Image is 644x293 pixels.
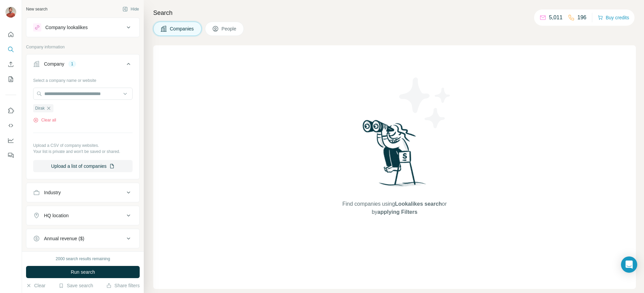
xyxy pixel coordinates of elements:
span: People [222,25,237,32]
button: Search [5,43,16,55]
div: 1 [68,61,76,67]
div: Industry [44,189,61,196]
div: 2000 search results remaining [56,256,110,262]
button: My lists [5,73,16,85]
img: Avatar [5,7,16,18]
button: Quick start [5,28,16,41]
button: Feedback [5,149,16,161]
button: Company1 [26,56,139,75]
p: Upload a CSV of company websites. [33,142,133,149]
button: Enrich CSV [5,58,16,70]
img: Surfe Illustration - Stars [395,72,456,133]
button: Share filters [106,282,140,289]
div: Company [44,61,64,67]
div: Select a company name or website [33,75,133,84]
p: 196 [577,14,586,22]
div: Company lookalikes [45,24,88,31]
button: Use Surfe on LinkedIn [5,105,16,117]
span: applying Filters [377,209,417,215]
button: Company lookalikes [26,19,139,36]
span: Find companies using or by [340,200,448,216]
button: HQ location [26,207,139,224]
div: Open Intercom Messenger [621,256,637,273]
button: Annual revenue ($) [26,230,139,247]
span: Lookalikes search [395,201,442,207]
div: Annual revenue ($) [44,235,84,242]
button: Save search [59,282,93,289]
p: 5,011 [549,14,562,22]
h4: Search [153,8,636,18]
button: Clear [26,282,45,289]
button: Industry [26,184,139,201]
button: Clear all [33,117,56,123]
div: New search [26,6,47,12]
img: Surfe Illustration - Woman searching with binoculars [360,118,430,194]
button: Dashboard [5,134,16,146]
div: HQ location [44,212,69,219]
p: Company information [26,44,140,50]
span: Run search [71,269,95,275]
button: Use Surfe API [5,119,16,132]
span: Dirak [35,105,45,111]
p: Your list is private and won't be saved or shared. [33,149,133,155]
button: Run search [26,266,140,278]
button: Hide [118,4,144,14]
button: Buy credits [598,13,629,22]
span: Companies [170,25,194,32]
button: Upload a list of companies [33,160,133,172]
